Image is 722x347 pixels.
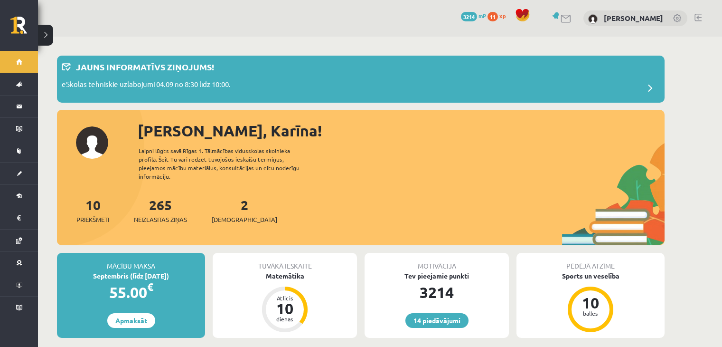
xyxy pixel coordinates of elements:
span: 11 [488,12,498,21]
div: 10 [576,295,605,310]
div: Septembris (līdz [DATE]) [57,271,205,281]
div: 3214 [365,281,509,304]
a: Sports un veselība 10 balles [516,271,665,334]
span: mP [478,12,486,19]
div: Matemātika [213,271,357,281]
span: xp [499,12,506,19]
div: Atlicis [271,295,299,301]
div: Laipni lūgts savā Rīgas 1. Tālmācības vidusskolas skolnieka profilā. Šeit Tu vari redzēt tuvojošo... [139,146,316,181]
span: 3214 [461,12,477,21]
span: [DEMOGRAPHIC_DATA] [212,215,277,224]
a: Rīgas 1. Tālmācības vidusskola [10,17,38,40]
a: Matemātika Atlicis 10 dienas [213,271,357,334]
div: balles [576,310,605,316]
a: [PERSON_NAME] [604,13,663,23]
div: Motivācija [365,253,509,271]
div: [PERSON_NAME], Karīna! [138,119,665,142]
img: Karīna Caune [588,14,598,24]
a: Apmaksāt [107,313,155,328]
a: 14 piedāvājumi [405,313,469,328]
div: Pēdējā atzīme [516,253,665,271]
span: Neizlasītās ziņas [134,215,187,224]
div: dienas [271,316,299,322]
p: Jauns informatīvs ziņojums! [76,60,214,73]
a: 265Neizlasītās ziņas [134,196,187,224]
div: Sports un veselība [516,271,665,281]
div: Tev pieejamie punkti [365,271,509,281]
p: eSkolas tehniskie uzlabojumi 04.09 no 8:30 līdz 10:00. [62,79,231,92]
span: € [147,280,153,294]
div: 10 [271,301,299,316]
span: Priekšmeti [76,215,109,224]
div: Tuvākā ieskaite [213,253,357,271]
a: Jauns informatīvs ziņojums! eSkolas tehniskie uzlabojumi 04.09 no 8:30 līdz 10:00. [62,60,660,98]
a: 10Priekšmeti [76,196,109,224]
a: 3214 mP [461,12,486,19]
div: 55.00 [57,281,205,304]
a: 2[DEMOGRAPHIC_DATA] [212,196,277,224]
a: 11 xp [488,12,510,19]
div: Mācību maksa [57,253,205,271]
